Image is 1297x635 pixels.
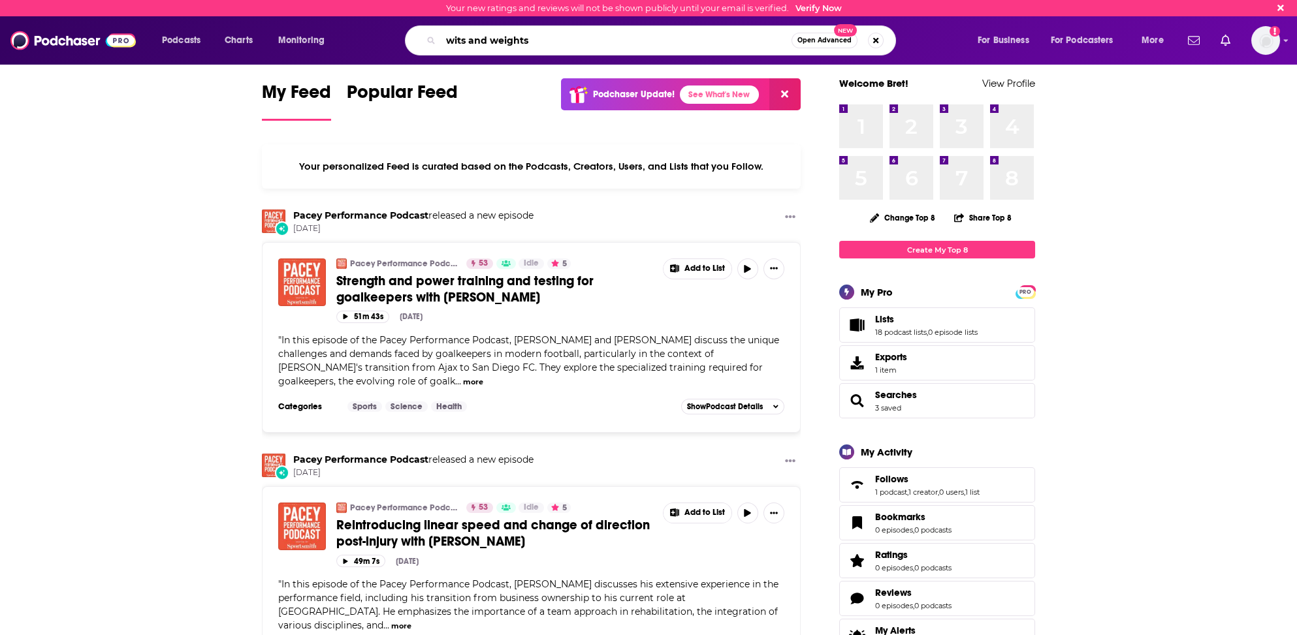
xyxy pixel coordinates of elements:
button: Show More Button [780,209,801,226]
a: 0 episodes [875,525,913,534]
a: Idle [519,503,544,513]
span: , [927,328,928,337]
img: Pacey Performance Podcast [262,454,285,477]
span: Reviews [875,587,912,598]
a: Bookmarks [844,514,870,532]
button: more [391,621,411,632]
div: Search podcasts, credits, & more... [417,25,908,55]
h3: Categories [278,401,337,412]
button: 51m 43s [336,311,389,323]
span: Lists [875,313,894,325]
span: For Podcasters [1051,31,1113,50]
span: Reviews [839,581,1035,616]
a: Charts [216,30,261,51]
input: Search podcasts, credits, & more... [441,30,792,51]
span: Idle [524,257,539,270]
a: Pacey Performance Podcast [293,454,428,465]
a: Science [385,401,428,412]
span: Logged in as BretAita [1251,26,1280,55]
span: Bookmarks [839,505,1035,540]
a: Health [431,401,467,412]
img: Reintroducing linear speed and change of direction post-injury with Loren Landow [278,503,326,550]
button: Show profile menu [1251,26,1280,55]
span: Exports [844,354,870,372]
button: Show More Button [780,454,801,470]
a: Ratings [844,551,870,570]
button: 5 [547,503,571,513]
img: Podchaser - Follow, Share and Rate Podcasts [10,28,136,53]
a: Show notifications dropdown [1183,29,1205,52]
div: [DATE] [400,312,423,321]
a: 0 podcasts [914,563,952,572]
span: ... [455,375,461,387]
span: Charts [225,31,253,50]
span: Follows [839,467,1035,503]
img: User Profile [1251,26,1280,55]
a: Bookmarks [875,511,952,523]
span: Ratings [839,543,1035,578]
button: open menu [269,30,342,51]
img: Pacey Performance Podcast [336,503,347,513]
span: , [907,488,908,497]
a: Reviews [875,587,952,598]
a: Follows [875,473,980,485]
img: Pacey Performance Podcast [262,209,285,233]
img: Pacey Performance Podcast [336,258,347,269]
span: For Business [978,31,1029,50]
button: Show More Button [763,258,784,279]
span: Exports [875,351,907,363]
a: Reintroducing linear speed and change of direction post-injury with [PERSON_NAME] [336,517,654,550]
span: , [913,525,914,534]
a: Idle [519,258,544,269]
button: 49m 7s [336,555,385,567]
svg: Email not verified [1270,26,1280,37]
a: 1 list [965,488,980,497]
button: Show More Button [664,259,731,279]
a: Reviews [844,589,870,608]
img: Strength and power training and testing for goalkeepers with Yoeri Pegel [278,258,326,306]
button: 5 [547,258,571,269]
span: 53 [479,501,488,514]
span: Follows [875,473,908,485]
span: My Feed [262,81,331,111]
span: , [913,563,914,572]
button: open menu [1132,30,1180,51]
a: Sports [347,401,382,412]
span: Add to List [684,264,725,273]
a: 1 podcast [875,488,907,497]
span: Ratings [875,549,908,561]
a: 18 podcast lists [875,328,927,337]
a: Exports [839,345,1035,380]
a: See What's New [680,85,759,104]
div: Your personalized Feed is curated based on the Podcasts, Creators, Users, and Lists that you Follow. [262,144,801,189]
span: 1 item [875,365,907,375]
span: , [913,601,914,610]
a: 0 podcasts [914,601,952,610]
a: Follows [844,476,870,494]
span: PRO [1017,287,1033,297]
p: Podchaser Update! [593,89,675,100]
span: Strength and power training and testing for goalkeepers with [PERSON_NAME] [336,273,594,305]
a: Lists [875,313,978,325]
span: Reintroducing linear speed and change of direction post-injury with [PERSON_NAME] [336,517,650,550]
a: Create My Top 8 [839,241,1035,258]
a: 0 episode lists [928,328,978,337]
a: 0 episodes [875,601,913,610]
span: Monitoring [278,31,325,50]
div: Your new ratings and reviews will not be shown publicly until your email is verified. [446,3,842,13]
span: In this episode of the Pacey Performance Podcast, [PERSON_NAME] discusses his extensive experienc... [278,578,778,631]
a: View Profile [982,77,1035,89]
a: 3 saved [875,403,901,412]
h3: released a new episode [293,454,534,466]
span: Popular Feed [347,81,458,111]
a: 0 episodes [875,563,913,572]
a: 53 [466,258,493,269]
a: PRO [1017,287,1033,296]
a: Popular Feed [347,81,458,121]
a: Pacey Performance Podcast [350,503,458,513]
span: Bookmarks [875,511,925,523]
